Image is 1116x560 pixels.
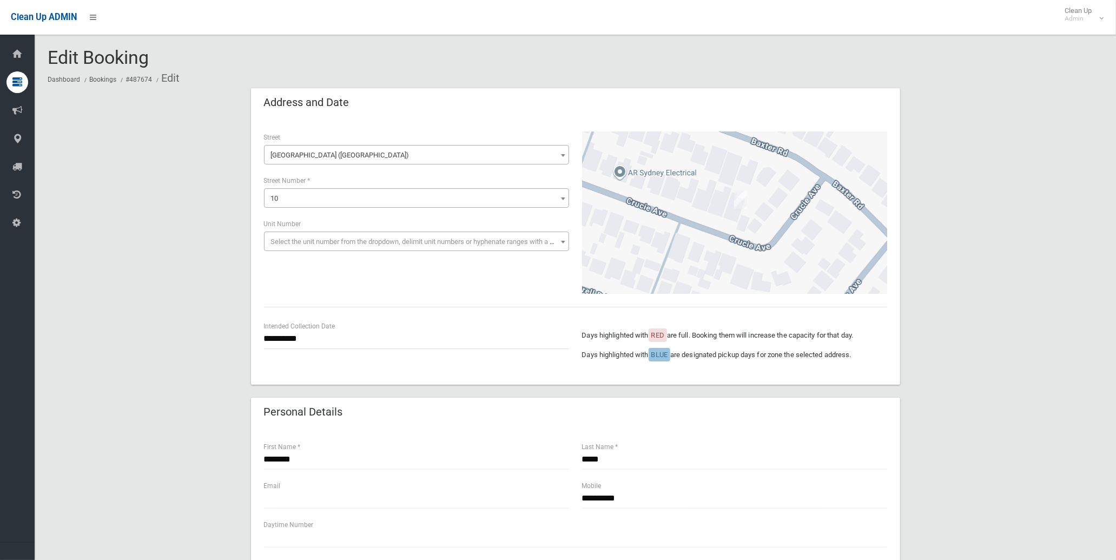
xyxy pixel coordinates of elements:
div: 10 Crucie Avenue, BASS HILL NSW 2197 [734,190,747,209]
a: Bookings [89,76,116,83]
small: Admin [1065,15,1092,23]
span: 10 [264,188,569,208]
header: Personal Details [251,401,356,423]
span: 10 [271,194,279,202]
span: Crucie Avenue (BASS HILL 2197) [264,145,569,164]
li: Edit [154,68,180,88]
a: #487674 [126,76,152,83]
p: Days highlighted with are full. Booking them will increase the capacity for that day. [582,329,887,342]
span: RED [651,331,664,339]
p: Days highlighted with are designated pickup days for zone the selected address. [582,348,887,361]
header: Address and Date [251,92,362,113]
span: Crucie Avenue (BASS HILL 2197) [267,148,566,163]
span: 10 [267,191,566,206]
span: Select the unit number from the dropdown, delimit unit numbers or hyphenate ranges with a comma [271,238,573,246]
span: Clean Up ADMIN [11,12,77,22]
span: Clean Up [1059,6,1102,23]
span: BLUE [651,351,668,359]
span: Edit Booking [48,47,149,68]
a: Dashboard [48,76,80,83]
